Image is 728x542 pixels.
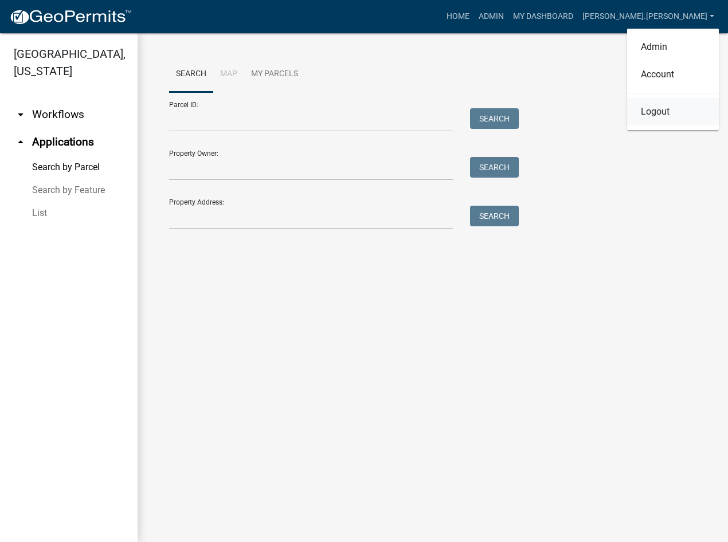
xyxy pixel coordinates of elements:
[578,6,719,28] a: [PERSON_NAME].[PERSON_NAME]
[470,108,519,129] button: Search
[470,206,519,226] button: Search
[442,6,474,28] a: Home
[627,98,719,125] a: Logout
[244,56,305,93] a: My Parcels
[14,135,28,149] i: arrow_drop_up
[627,61,719,88] a: Account
[14,108,28,121] i: arrow_drop_down
[627,33,719,61] a: Admin
[169,56,213,93] a: Search
[470,157,519,178] button: Search
[474,6,508,28] a: Admin
[508,6,578,28] a: My Dashboard
[627,29,719,130] div: [PERSON_NAME].[PERSON_NAME]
